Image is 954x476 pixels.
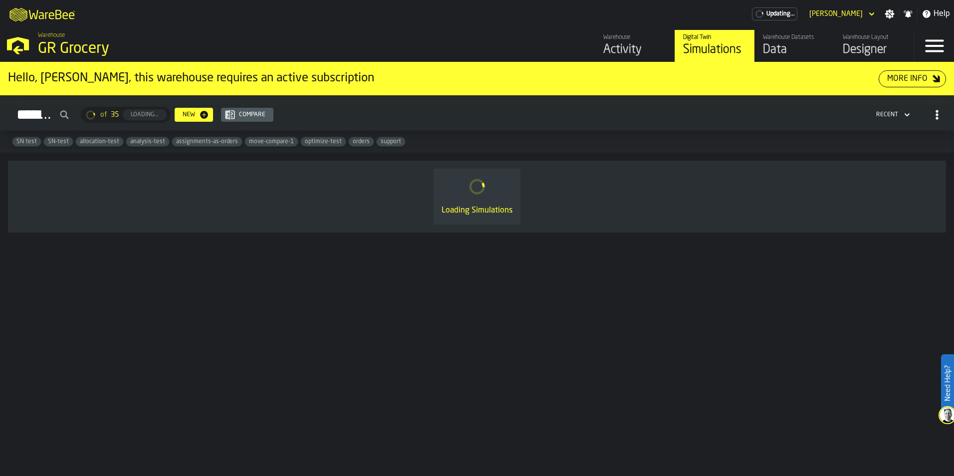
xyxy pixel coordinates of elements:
div: DropdownMenuValue-Jessica Derkacz [809,10,863,18]
div: DropdownMenuValue-4 [872,109,912,121]
div: Menu Subscription [752,7,797,20]
div: Simulations [683,42,746,58]
div: Activity [603,42,667,58]
button: button-Loading... [123,109,167,120]
span: Help [934,8,950,20]
label: button-toggle-Settings [881,9,899,19]
span: analysis-test [126,138,169,145]
span: Updating... [766,10,795,17]
span: move-compare-1 [245,138,298,145]
span: allocation-test [76,138,123,145]
div: GR Grocery [38,40,307,58]
a: link-to-/wh/i/e451d98b-95f6-4604-91ff-c80219f9c36d/data [754,30,834,62]
span: support [377,138,405,145]
div: Warehouse Datasets [763,34,826,41]
div: More Info [883,73,932,85]
div: Warehouse Layout [843,34,906,41]
label: button-toggle-Notifications [899,9,917,19]
div: DropdownMenuValue-4 [876,111,898,118]
a: link-to-/wh/i/e451d98b-95f6-4604-91ff-c80219f9c36d/pricing/ [752,7,797,20]
a: link-to-/wh/i/e451d98b-95f6-4604-91ff-c80219f9c36d/feed/ [595,30,675,62]
div: New [179,111,199,118]
label: Need Help? [942,355,953,411]
button: button-New [175,108,213,122]
label: button-toggle-Menu [915,30,954,62]
div: Warehouse [603,34,667,41]
div: ButtonLoadMore-Loading...-Prev-First-Last [77,107,175,123]
span: of [100,111,107,119]
div: Designer [843,42,906,58]
div: Loading Simulations [442,205,512,217]
label: button-toggle-Help [918,8,954,20]
div: Digital Twin [683,34,746,41]
div: DropdownMenuValue-Jessica Derkacz [805,8,877,20]
span: 35 [111,111,119,119]
span: Warehouse [38,32,65,39]
button: button-More Info [879,70,946,87]
span: orders [349,138,374,145]
a: link-to-/wh/i/e451d98b-95f6-4604-91ff-c80219f9c36d/simulations [675,30,754,62]
div: Data [763,42,826,58]
div: Loading... [127,111,163,118]
a: link-to-/wh/i/e451d98b-95f6-4604-91ff-c80219f9c36d/designer [834,30,914,62]
div: Hello, [PERSON_NAME], this warehouse requires an active subscription [8,70,879,86]
span: optimize-test [301,138,346,145]
span: assignments-as-orders [172,138,242,145]
div: ItemListCard- [8,161,946,233]
span: SN test [12,138,41,145]
button: button-Compare [221,108,273,122]
span: SN-test [44,138,73,145]
div: Compare [235,111,269,118]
